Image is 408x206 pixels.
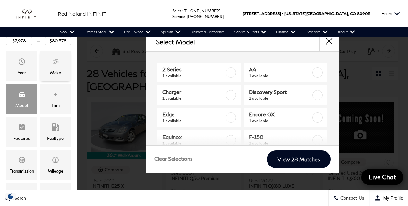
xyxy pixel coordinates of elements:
span: Live Chat [365,173,399,181]
div: YearYear [6,51,37,81]
a: infiniti [16,9,48,19]
button: Open user profile menu [370,190,408,206]
div: Fueltype [47,135,64,142]
span: Equinox [162,134,225,140]
a: About [333,27,360,37]
a: [PHONE_NUMBER] [187,14,224,19]
span: : [182,8,183,13]
a: Discovery Sport1 available [244,85,327,105]
a: Edge1 available [157,108,241,127]
div: Trim [51,102,60,109]
span: My Profile [381,195,403,201]
span: Discovery Sport [249,89,312,95]
div: Model [15,102,28,109]
a: Express Store [80,27,119,37]
span: Charger [162,89,225,95]
a: View 28 Matches [267,150,331,168]
a: Finance [271,27,301,37]
img: INFINITI [16,9,48,19]
span: F-150 [249,134,312,140]
span: Edge [162,111,225,118]
span: Encore GX [249,111,312,118]
span: : [185,14,186,19]
a: F-1501 available [244,130,327,150]
img: Opt-Out Icon [3,193,18,200]
section: Click to Open Cookie Consent Modal [3,193,18,200]
div: Year [18,69,26,76]
span: Trim [52,89,59,102]
h2: Select Model [156,38,195,45]
a: Unlimited Confidence [186,27,229,37]
div: MakeMake [40,51,71,81]
a: Live Chat [361,169,403,185]
div: Transmission [10,167,34,175]
div: TransmissionTransmission [6,150,37,179]
span: Mileage [52,155,59,167]
nav: Main Navigation [55,27,360,37]
span: 1 available [249,118,312,124]
a: Pre-Owned [119,27,156,37]
a: Clear Selections [154,156,193,163]
span: Sales [172,8,182,13]
input: Maximum [45,37,71,45]
span: 1 available [162,95,225,102]
div: ModelModel [6,84,37,114]
span: Features [18,122,26,135]
span: 2 Series [162,66,225,73]
a: Research [301,27,333,37]
span: Service [172,14,185,19]
div: MileageMileage [40,150,71,179]
div: FeaturesFeatures [6,117,37,147]
span: Make [52,56,59,69]
span: 1 available [162,118,225,124]
span: Contact Us [339,195,364,201]
a: New [55,27,80,37]
span: Fueltype [52,122,59,135]
span: 1 available [249,73,312,79]
span: Color [52,188,59,201]
span: 1 available [162,140,225,147]
a: Service & Parts [229,27,271,37]
a: Specials [156,27,186,37]
input: Minimum [6,37,32,45]
span: Transmission [18,155,26,167]
a: 2 Series1 available [157,63,241,82]
div: Make [50,69,61,76]
span: Year [18,56,26,69]
a: Encore GX1 available [244,108,327,127]
span: Red Noland INFINITI [58,11,108,17]
div: Mileage [48,167,63,175]
div: Features [13,135,30,142]
a: [PHONE_NUMBER] [183,8,220,13]
a: Red Noland INFINITI [58,10,108,18]
a: Equinox1 available [157,130,241,150]
a: [STREET_ADDRESS] • [US_STATE][GEOGRAPHIC_DATA], CO 80905 [243,11,370,16]
span: Search [10,195,26,201]
span: 1 available [162,73,225,79]
div: FueltypeFueltype [40,117,71,147]
a: Charger1 available [157,85,241,105]
span: Engine [18,188,26,201]
div: TrimTrim [40,84,71,114]
span: Model [18,89,26,102]
span: A4 [249,66,312,73]
span: 1 available [249,140,312,147]
a: A41 available [244,63,327,82]
button: close [319,32,339,51]
span: 1 available [249,95,312,102]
